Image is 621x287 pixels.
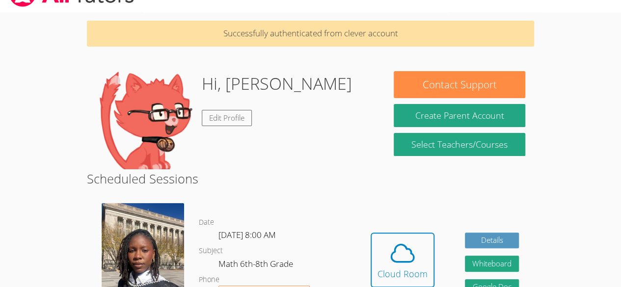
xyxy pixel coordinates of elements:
[465,256,519,272] button: Whiteboard
[96,71,194,169] img: default.png
[378,267,428,281] div: Cloud Room
[87,169,534,188] h2: Scheduled Sessions
[202,71,352,96] h1: Hi, [PERSON_NAME]
[199,216,214,229] dt: Date
[87,21,534,47] p: Successfully authenticated from clever account
[394,104,525,127] button: Create Parent Account
[218,257,295,274] dd: Math 6th-8th Grade
[199,274,219,286] dt: Phone
[394,71,525,98] button: Contact Support
[199,245,223,257] dt: Subject
[465,233,519,249] a: Details
[394,133,525,156] a: Select Teachers/Courses
[218,229,276,240] span: [DATE] 8:00 AM
[202,110,252,126] a: Edit Profile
